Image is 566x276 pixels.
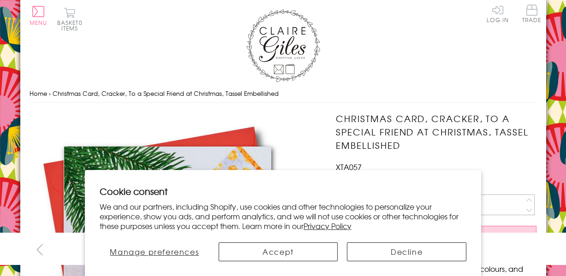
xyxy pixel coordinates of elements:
[30,84,537,103] nav: breadcrumbs
[336,112,536,152] h1: Christmas Card, Cracker, To a Special Friend at Christmas, Tassel Embellished
[30,89,47,98] a: Home
[30,239,50,260] button: prev
[30,6,48,25] button: Menu
[61,18,83,32] span: 0 items
[100,242,209,261] button: Manage preferences
[219,242,338,261] button: Accept
[100,185,466,198] h2: Cookie consent
[347,242,466,261] button: Decline
[49,89,51,98] span: ›
[30,18,48,27] span: Menu
[304,220,352,231] a: Privacy Policy
[53,89,279,98] span: Christmas Card, Cracker, To a Special Friend at Christmas, Tassel Embellished
[336,161,362,172] span: XTA057
[522,5,542,24] a: Trade
[100,202,466,230] p: We and our partners, including Shopify, use cookies and other technologies to personalize your ex...
[110,246,199,257] span: Manage preferences
[57,7,83,31] button: Basket0 items
[487,5,509,23] a: Log In
[522,5,542,23] span: Trade
[246,9,320,82] img: Claire Giles Greetings Cards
